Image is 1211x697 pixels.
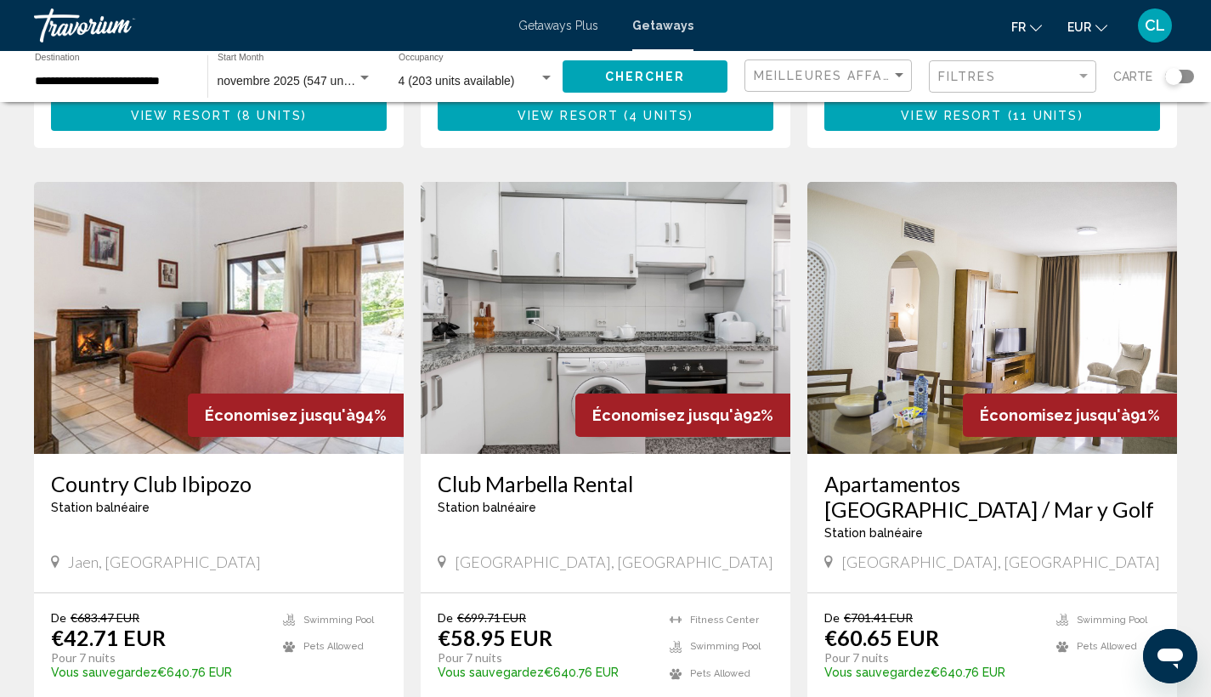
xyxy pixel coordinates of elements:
[438,666,544,679] span: Vous sauvegardez
[1133,8,1177,43] button: User Menu
[619,109,693,122] span: ( )
[980,406,1130,424] span: Économisez jusqu'à
[690,615,759,626] span: Fitness Center
[592,406,743,424] span: Économisez jusqu'à
[754,69,914,82] span: Meilleures affaires
[690,668,750,679] span: Pets Allowed
[71,610,139,625] span: €683.47 EUR
[51,471,387,496] a: Country Club Ibipozo
[605,71,686,84] span: Chercher
[131,109,232,122] span: View Resort
[51,99,387,131] button: View Resort(8 units)
[754,69,907,83] mat-select: Sort by
[188,394,404,437] div: 94%
[438,610,453,625] span: De
[824,625,939,650] p: €60.65 EUR
[438,625,552,650] p: €58.95 EUR
[901,109,1002,122] span: View Resort
[1067,14,1107,39] button: Change currency
[575,394,790,437] div: 92%
[824,471,1160,522] a: Apartamentos [GEOGRAPHIC_DATA] / Mar y Golf
[690,641,761,652] span: Swimming Pool
[824,650,1039,666] p: Pour 7 nuits
[303,615,374,626] span: Swimming Pool
[438,471,773,496] a: Club Marbella Rental
[51,610,66,625] span: De
[963,394,1177,437] div: 91%
[51,625,166,650] p: €42.71 EUR
[51,666,157,679] span: Vous sauvegardez
[438,99,773,131] button: View Resort(4 units)
[1011,14,1042,39] button: Change language
[218,74,410,88] span: novembre 2025 (547 units available)
[303,641,364,652] span: Pets Allowed
[34,8,501,42] a: Travorium
[807,182,1177,454] img: 2930I01X.jpg
[421,182,790,454] img: 2404I01X.jpg
[51,650,266,666] p: Pour 7 nuits
[824,666,1039,679] p: €640.76 EUR
[399,74,515,88] span: 4 (203 units available)
[632,19,693,32] a: Getaways
[844,610,913,625] span: €701.41 EUR
[824,666,931,679] span: Vous sauvegardez
[1002,109,1083,122] span: ( )
[438,666,653,679] p: €640.76 EUR
[1143,629,1197,683] iframe: Bouton de lancement de la fenêtre de messagerie
[824,99,1160,131] button: View Resort(11 units)
[563,60,727,92] button: Chercher
[938,70,996,83] span: Filtres
[1011,20,1026,34] span: fr
[1077,615,1147,626] span: Swimming Pool
[824,526,923,540] span: Station balnéaire
[438,650,653,666] p: Pour 7 nuits
[1113,65,1152,88] span: Carte
[232,109,307,122] span: ( )
[51,501,150,514] span: Station balnéaire
[438,501,536,514] span: Station balnéaire
[205,406,355,424] span: Économisez jusqu'à
[1077,641,1137,652] span: Pets Allowed
[629,109,688,122] span: 4 units
[457,610,526,625] span: €699.71 EUR
[455,552,773,571] span: [GEOGRAPHIC_DATA], [GEOGRAPHIC_DATA]
[1145,17,1165,34] span: CL
[1067,20,1091,34] span: EUR
[242,109,302,122] span: 8 units
[34,182,404,454] img: D792I01X.jpg
[1013,109,1078,122] span: 11 units
[824,610,840,625] span: De
[51,666,266,679] p: €640.76 EUR
[518,109,619,122] span: View Resort
[68,552,261,571] span: Jaen, [GEOGRAPHIC_DATA]
[841,552,1160,571] span: [GEOGRAPHIC_DATA], [GEOGRAPHIC_DATA]
[929,59,1096,94] button: Filter
[518,19,598,32] a: Getaways Plus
